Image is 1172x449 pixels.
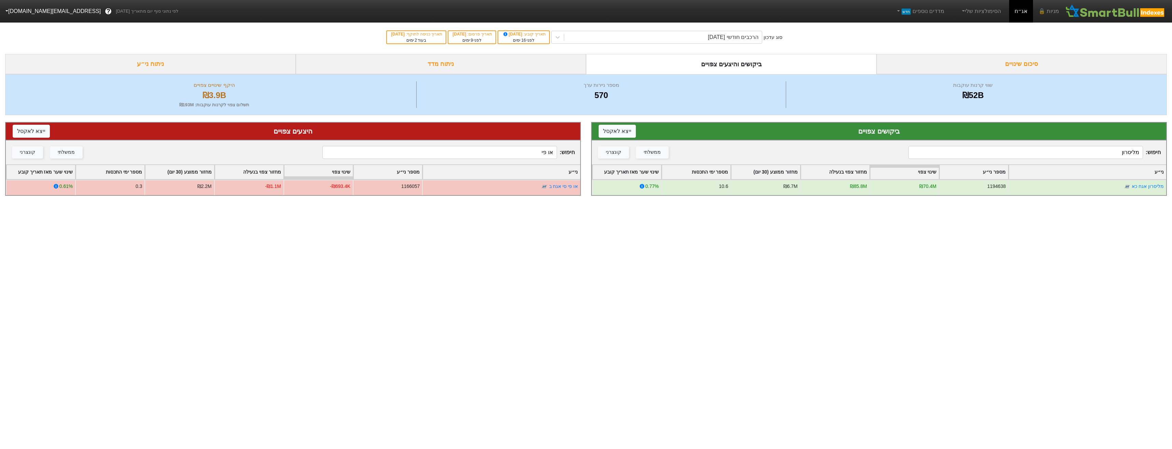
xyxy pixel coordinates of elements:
span: 9 [471,38,473,43]
div: Toggle SortBy [801,165,869,179]
a: הסימולציות שלי [958,4,1004,18]
a: מליסרון אגח כא [1132,183,1164,189]
div: 0.3 [136,183,142,190]
span: [DATE] [452,32,467,37]
div: תאריך פרסום : [452,31,492,37]
span: 2 [415,38,417,43]
div: 0.77% [645,183,659,190]
div: ביקושים והיצעים צפויים [586,54,877,74]
div: ₪6.7M [783,183,798,190]
div: בעוד ימים [390,37,442,43]
button: קונצרני [598,146,629,159]
span: חדש [902,9,911,15]
div: Toggle SortBy [731,165,800,179]
div: 1194638 [987,183,1006,190]
div: Toggle SortBy [662,165,730,179]
span: חיפוש : [322,146,575,159]
button: ייצא לאקסל [13,125,50,138]
div: ₪52B [788,89,1158,101]
div: ₪2.2M [197,183,212,190]
div: תאריך קובע : [502,31,546,37]
div: תאריך כניסה לתוקף : [390,31,442,37]
div: -₪693.4K [330,183,350,190]
div: שווי קרנות עוקבות [788,81,1158,89]
button: ייצא לאקסל [599,125,636,138]
div: Toggle SortBy [215,165,283,179]
div: ₪70.4M [919,183,936,190]
img: tase link [1124,183,1131,190]
div: ₪85.8M [850,183,867,190]
div: קונצרני [606,149,621,156]
div: מספר ניירות ערך [418,81,784,89]
div: Toggle SortBy [423,165,580,179]
span: [DATE] [391,32,406,37]
input: 473 רשומות... [322,146,557,159]
div: ניתוח ני״ע [5,54,296,74]
div: סוג עדכון [764,34,782,41]
button: קונצרני [12,146,43,159]
div: Toggle SortBy [353,165,422,179]
div: הרכבים חודשי [DATE] [708,33,758,41]
div: 1166057 [401,183,420,190]
div: 570 [418,89,784,101]
a: או פי סי אגח ב [549,183,578,189]
span: חיפוש : [908,146,1161,159]
div: Toggle SortBy [1009,165,1166,179]
div: ניתוח מדד [296,54,586,74]
input: 97 רשומות... [908,146,1143,159]
div: ממשלתי [58,149,75,156]
img: SmartBull [1064,4,1167,18]
div: Toggle SortBy [76,165,144,179]
div: Toggle SortBy [6,165,75,179]
button: ממשלתי [50,146,83,159]
div: קונצרני [20,149,35,156]
span: ? [107,7,110,16]
div: סיכום שינויים [877,54,1167,74]
button: ממשלתי [636,146,669,159]
div: לפני ימים [502,37,546,43]
span: 16 [521,38,526,43]
div: Toggle SortBy [870,165,939,179]
div: היקף שינויים צפויים [14,81,415,89]
a: מדדים נוספיםחדש [893,4,947,18]
div: היצעים צפויים [13,126,573,136]
div: תשלום צפוי לקרנות עוקבות : ₪193M [14,101,415,108]
div: Toggle SortBy [145,165,214,179]
div: Toggle SortBy [284,165,353,179]
div: לפני ימים [452,37,492,43]
span: לפי נתוני סוף יום מתאריך [DATE] [116,8,178,15]
div: ₪3.9B [14,89,415,101]
div: 10.6 [719,183,728,190]
div: ממשלתי [644,149,661,156]
span: [DATE] [502,32,524,37]
div: ביקושים צפויים [599,126,1159,136]
img: tase link [541,183,548,190]
div: 0.61% [59,183,73,190]
div: Toggle SortBy [592,165,661,179]
div: -₪1.1M [265,183,281,190]
div: Toggle SortBy [939,165,1008,179]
